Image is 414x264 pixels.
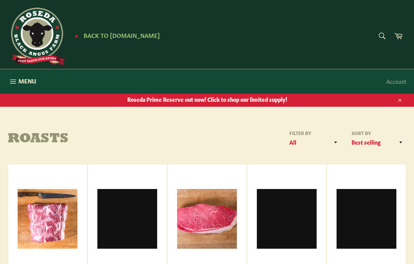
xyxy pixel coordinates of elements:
h1: Roasts [8,132,207,147]
img: Chuck Roast [18,189,77,249]
a: Account [383,70,410,93]
span: Back to [DOMAIN_NAME] [84,31,160,39]
span: Menu [18,77,36,85]
a: ★ Back to [DOMAIN_NAME] [71,33,160,39]
label: Sort by [349,130,406,136]
span: ★ [74,33,79,39]
label: Filter by [287,130,341,136]
img: Roseda Beef [8,8,65,65]
img: London Broil [177,189,237,249]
